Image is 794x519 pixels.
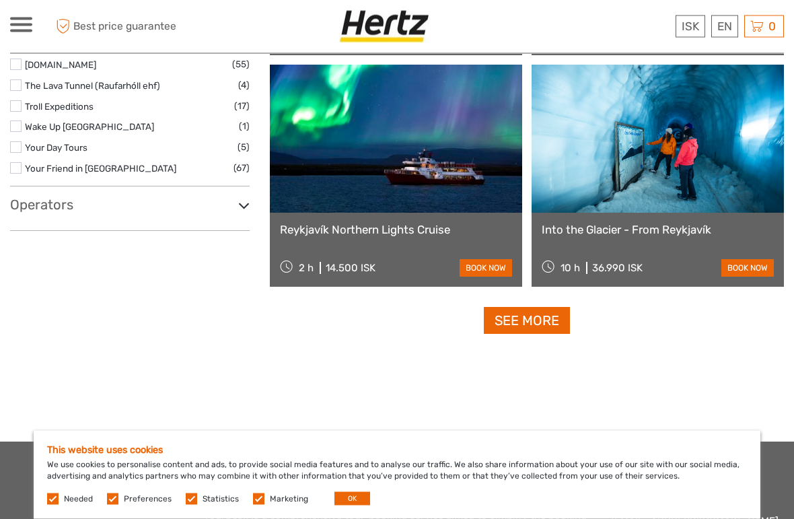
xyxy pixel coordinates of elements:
a: See more [484,308,570,335]
button: Open LiveChat chat widget [11,5,51,46]
div: We use cookies to personalise content and ads, to provide social media features and to analyse ou... [34,431,760,519]
span: 0 [766,20,778,33]
a: book now [460,260,512,277]
a: Wake Up [GEOGRAPHIC_DATA] [25,122,154,133]
h3: Operators [10,197,250,213]
label: Preferences [124,493,172,505]
a: The Lava Tunnel (Raufarhóll ehf) [25,81,160,92]
span: 2 h [299,263,314,275]
span: (5) [238,140,250,155]
a: Troll Expeditions [25,102,94,112]
span: (17) [234,99,250,114]
span: (55) [232,57,250,73]
span: (4) [238,78,250,94]
a: Your Friend in [GEOGRAPHIC_DATA] [25,164,176,174]
div: 14.500 ISK [326,263,375,275]
div: 36.990 ISK [592,263,643,275]
span: 10 h [561,263,580,275]
a: Reykjavík Northern Lights Cruise [280,223,512,237]
div: EN [711,15,738,38]
span: Best price guarantee [52,15,204,38]
img: Hertz [339,10,435,43]
span: ISK [682,20,699,33]
button: OK [334,492,370,506]
label: Statistics [203,493,239,505]
a: book now [721,260,774,277]
a: Into the Glacier - From Reykjavík [542,223,774,237]
h5: This website uses cookies [47,444,747,456]
a: [DOMAIN_NAME] [25,60,96,71]
a: Your Day Tours [25,143,87,153]
label: Marketing [270,493,308,505]
span: (1) [239,119,250,135]
span: (67) [233,161,250,176]
label: Needed [64,493,93,505]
